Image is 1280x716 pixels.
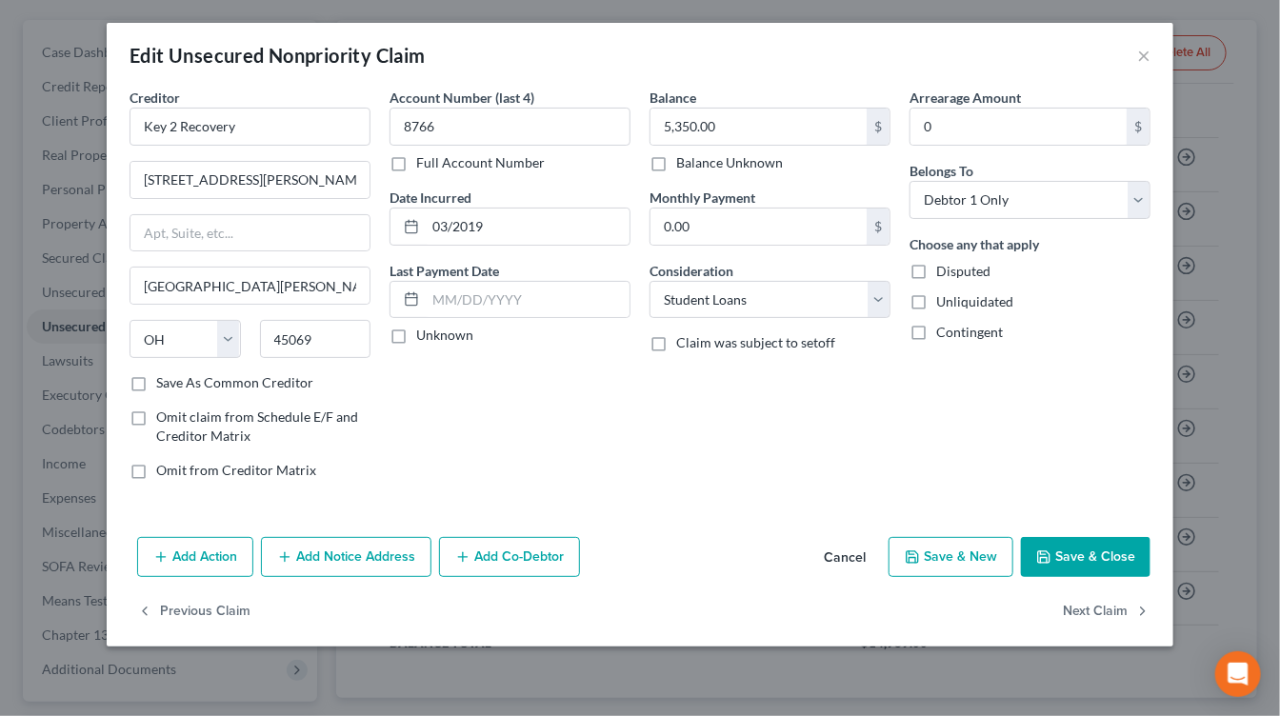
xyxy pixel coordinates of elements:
[261,537,431,577] button: Add Notice Address
[936,293,1013,309] span: Unliquidated
[676,334,835,350] span: Claim was subject to setoff
[130,108,370,146] input: Search creditor by name...
[1215,651,1261,697] div: Open Intercom Messenger
[390,88,534,108] label: Account Number (last 4)
[676,153,783,172] label: Balance Unknown
[416,153,545,172] label: Full Account Number
[260,320,371,358] input: Enter zip...
[1127,109,1150,145] div: $
[439,537,580,577] button: Add Co-Debtor
[130,89,180,106] span: Creditor
[137,592,250,632] button: Previous Claim
[137,537,253,577] button: Add Action
[1137,44,1150,67] button: ×
[390,108,630,146] input: XXXX
[809,539,881,577] button: Cancel
[156,408,358,444] span: Omit claim from Schedule E/F and Creditor Matrix
[156,462,316,478] span: Omit from Creditor Matrix
[936,263,990,279] span: Disputed
[1021,537,1150,577] button: Save & Close
[130,162,370,198] input: Enter address...
[130,42,426,69] div: Edit Unsecured Nonpriority Claim
[1063,592,1150,632] button: Next Claim
[910,109,1127,145] input: 0.00
[650,261,733,281] label: Consideration
[910,163,973,179] span: Belongs To
[867,109,890,145] div: $
[426,209,630,245] input: MM/DD/YYYY
[889,537,1013,577] button: Save & New
[416,326,473,345] label: Unknown
[910,234,1039,254] label: Choose any that apply
[390,188,471,208] label: Date Incurred
[130,268,370,304] input: Enter city...
[390,261,499,281] label: Last Payment Date
[867,209,890,245] div: $
[130,215,370,251] input: Apt, Suite, etc...
[650,188,755,208] label: Monthly Payment
[910,88,1021,108] label: Arrearage Amount
[650,109,867,145] input: 0.00
[156,373,313,392] label: Save As Common Creditor
[650,88,696,108] label: Balance
[426,282,630,318] input: MM/DD/YYYY
[936,324,1003,340] span: Contingent
[650,209,867,245] input: 0.00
